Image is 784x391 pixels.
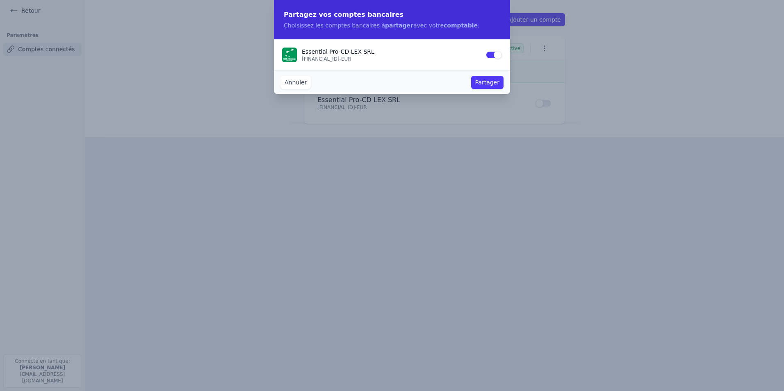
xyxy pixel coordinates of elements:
[284,10,500,20] h2: Partagez vos comptes bancaires
[444,22,478,29] strong: comptable
[302,56,481,62] p: [FINANCIAL_ID] - EUR
[385,22,413,29] strong: partager
[302,48,481,56] p: Essential Pro - CD LEX SRL
[471,76,504,89] button: Partager
[284,21,500,30] p: Choisissez les comptes bancaires à avec votre .
[280,76,311,89] button: Annuler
